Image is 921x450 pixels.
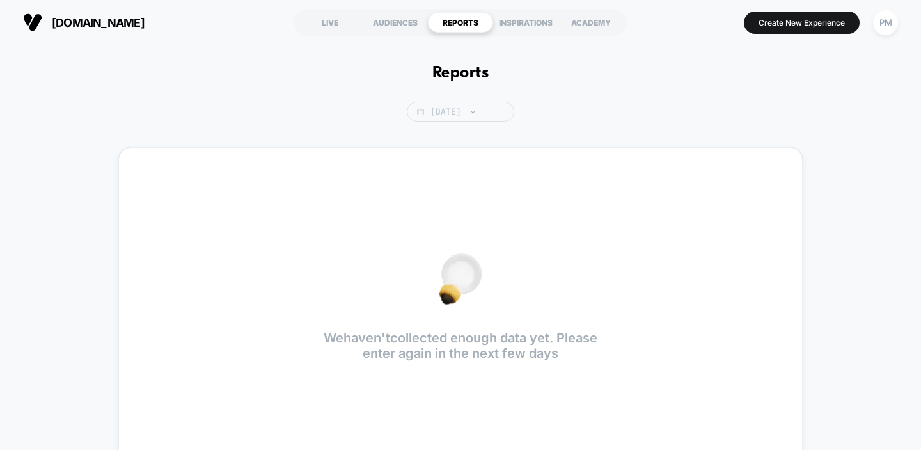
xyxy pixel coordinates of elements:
img: calendar [417,109,424,115]
div: LIVE [297,12,363,33]
img: end [471,111,475,113]
img: Visually logo [23,13,42,32]
img: no_data [439,253,482,305]
div: REPORTS [428,12,493,33]
span: [DATE] [407,102,514,122]
div: ACADEMY [558,12,624,33]
button: [DOMAIN_NAME] [19,12,148,33]
div: PM [873,10,898,35]
p: We haven't collected enough data yet. Please enter again in the next few days [324,330,597,361]
button: Create New Experience [744,12,860,34]
div: INSPIRATIONS [493,12,558,33]
button: PM [869,10,902,36]
h1: Reports [432,64,489,83]
span: [DOMAIN_NAME] [52,16,145,29]
div: AUDIENCES [363,12,428,33]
